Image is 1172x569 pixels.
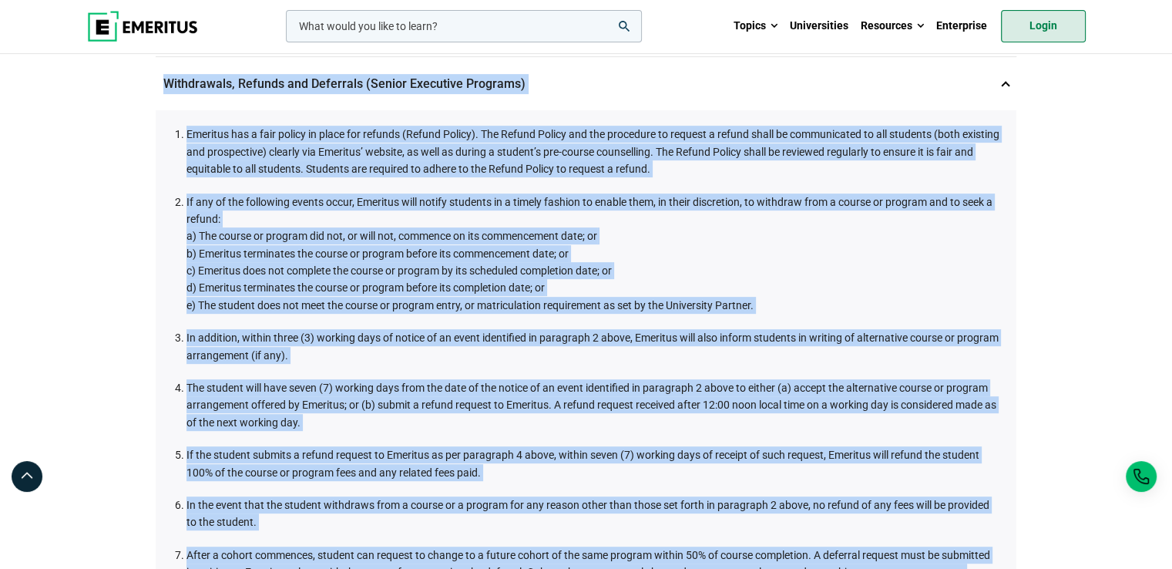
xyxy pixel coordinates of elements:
[186,230,597,242] span: a) The course or program did not, or will not, commence on its commencement date; or
[186,247,569,260] span: b) Emeritus terminates the course or program before its commencement date; or
[286,10,642,42] input: woocommerce-product-search-field-0
[186,446,1001,481] li: If the student submits a refund request to Emeritus as per paragraph 4 above, within seven (7) wo...
[186,126,1001,177] li: Emeritus has a fair policy in place for refunds (Refund Policy). The Refund Policy and the proced...
[186,194,1001,315] li: If any of the following events occur, Emeritus will notify students in a timely fashion to enable...
[186,299,754,311] span: e) The student does not meet the course or program entry, or matriculation requirement as set by ...
[186,264,612,277] span: c) Emeritus does not complete the course or program by its scheduled completion date; or
[186,329,1001,364] li: In addition, within three (3) working days of notice of an event identified in paragraph 2 above,...
[186,281,545,294] span: d) Emeritus terminates the course or program before its completion date; or
[186,379,1001,431] li: The student will have seven (7) working days from the date of the notice of an event identified i...
[186,497,1001,531] li: In the event that the student withdraws from a course or a program for any reason other than thos...
[156,57,1016,111] p: Withdrawals, Refunds and Deferrals (Senior Executive Programs)
[1001,10,1086,42] a: Login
